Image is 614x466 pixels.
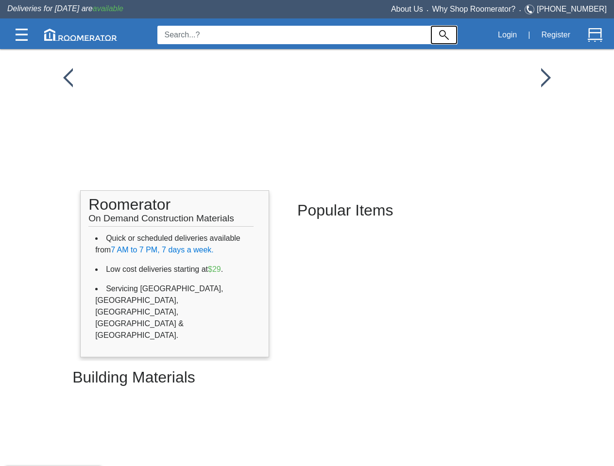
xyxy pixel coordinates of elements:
[391,5,423,13] a: About Us
[63,68,73,87] img: /app/images/Buttons/favicon.jpg
[522,24,536,46] div: |
[525,3,537,16] img: Telephone.svg
[297,194,506,227] h2: Popular Items
[423,8,432,13] span: •
[88,208,234,223] span: On Demand Construction Materials
[88,191,254,227] h1: Roomerator
[536,25,576,45] button: Register
[111,246,214,254] span: 7 AM to 7 PM, 7 days a week.
[95,229,254,260] li: Quick or scheduled deliveries available from
[537,5,607,13] a: [PHONE_NUMBER]
[588,28,602,42] img: Cart.svg
[72,361,542,394] h2: Building Materials
[44,29,117,41] img: roomerator-logo.svg
[7,4,123,13] span: Deliveries for [DATE] are
[439,30,449,40] img: Search_Icon.svg
[157,26,431,44] input: Search...?
[541,68,551,87] img: /app/images/Buttons/favicon.jpg
[95,260,254,279] li: Low cost deliveries starting at .
[493,25,522,45] button: Login
[432,5,516,13] a: Why Shop Roomerator?
[93,4,123,13] span: available
[95,279,254,345] li: Servicing [GEOGRAPHIC_DATA], [GEOGRAPHIC_DATA], [GEOGRAPHIC_DATA], [GEOGRAPHIC_DATA] & [GEOGRAPHI...
[208,265,221,273] span: $29
[16,29,28,41] img: Categories.svg
[515,8,525,13] span: •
